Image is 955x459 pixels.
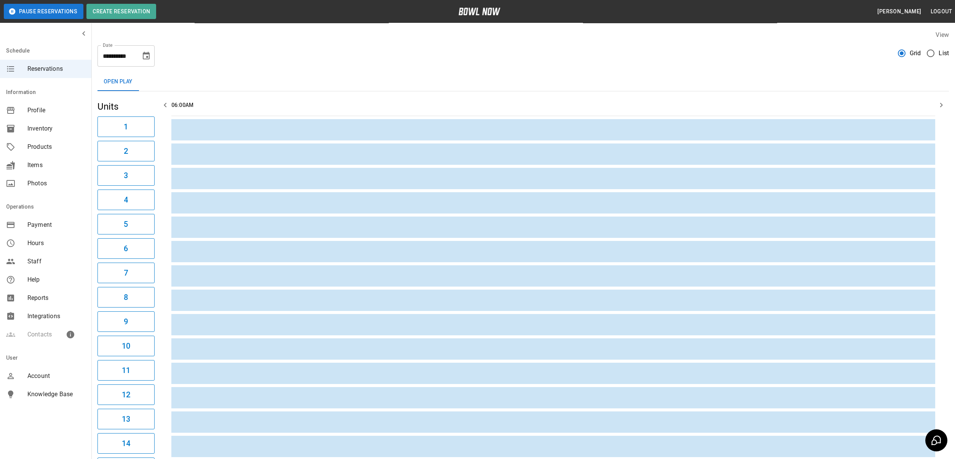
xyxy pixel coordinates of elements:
[27,390,85,399] span: Knowledge Base
[124,121,128,133] h6: 1
[97,190,155,210] button: 4
[27,239,85,248] span: Hours
[27,179,85,188] span: Photos
[124,291,128,303] h6: 8
[939,49,949,58] span: List
[139,48,154,64] button: Choose date, selected date is Sep 8, 2025
[27,293,85,303] span: Reports
[97,287,155,308] button: 8
[97,336,155,356] button: 10
[124,267,128,279] h6: 7
[124,145,128,157] h6: 2
[27,371,85,381] span: Account
[97,73,949,91] div: inventory tabs
[27,142,85,151] span: Products
[97,433,155,454] button: 14
[97,409,155,429] button: 13
[27,220,85,229] span: Payment
[97,100,155,113] h5: Units
[874,5,924,19] button: [PERSON_NAME]
[97,384,155,405] button: 12
[27,161,85,170] span: Items
[124,316,128,328] h6: 9
[86,4,156,19] button: Create Reservation
[124,194,128,206] h6: 4
[122,364,130,376] h6: 11
[27,124,85,133] span: Inventory
[97,165,155,186] button: 3
[27,64,85,73] span: Reservations
[97,238,155,259] button: 6
[97,263,155,283] button: 7
[27,257,85,266] span: Staff
[928,5,955,19] button: Logout
[27,312,85,321] span: Integrations
[97,141,155,161] button: 2
[97,360,155,381] button: 11
[97,116,155,137] button: 1
[122,437,130,449] h6: 14
[4,4,83,19] button: Pause Reservations
[122,389,130,401] h6: 12
[124,242,128,255] h6: 6
[171,94,935,116] th: 06:00AM
[27,106,85,115] span: Profile
[97,73,139,91] button: Open Play
[122,340,130,352] h6: 10
[27,275,85,284] span: Help
[124,169,128,182] h6: 3
[936,31,949,38] label: View
[124,218,128,230] h6: 5
[97,214,155,234] button: 5
[910,49,921,58] span: Grid
[458,8,500,15] img: logo
[97,311,155,332] button: 9
[122,413,130,425] h6: 13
